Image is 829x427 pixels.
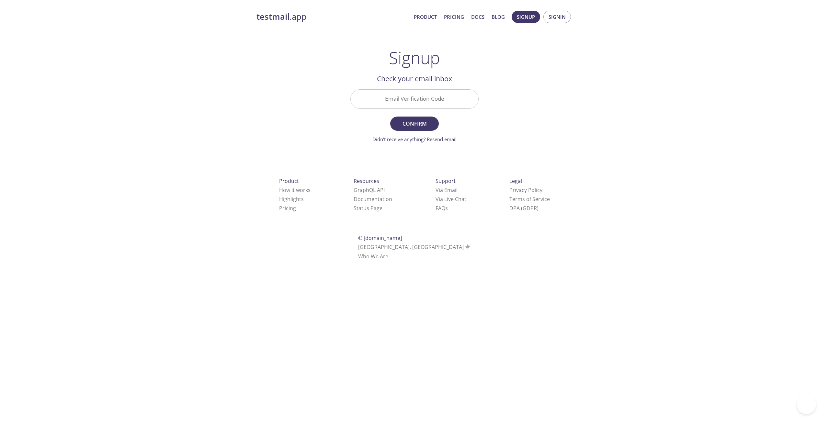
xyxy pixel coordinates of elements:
[436,186,458,194] a: Via Email
[509,196,550,203] a: Terms of Service
[436,196,466,203] a: Via Live Chat
[414,13,437,21] a: Product
[445,205,448,212] span: s
[797,395,816,414] iframe: Help Scout Beacon - Open
[372,136,457,142] a: Didn't receive anything? Resend email
[509,177,522,185] span: Legal
[279,205,296,212] a: Pricing
[549,13,566,21] span: Signin
[543,11,571,23] button: Signin
[279,177,299,185] span: Product
[354,186,385,194] a: GraphQL API
[354,196,392,203] a: Documentation
[389,48,440,67] h1: Signup
[354,205,382,212] a: Status Page
[436,177,456,185] span: Support
[358,234,402,242] span: © [DOMAIN_NAME]
[350,73,479,84] h2: Check your email inbox
[436,205,448,212] a: FAQ
[444,13,464,21] a: Pricing
[256,11,290,22] strong: testmail
[509,186,542,194] a: Privacy Policy
[517,13,535,21] span: Signup
[509,205,539,212] a: DPA (GDPR)
[358,243,471,251] span: [GEOGRAPHIC_DATA], [GEOGRAPHIC_DATA]
[492,13,505,21] a: Blog
[471,13,484,21] a: Docs
[279,186,311,194] a: How it works
[512,11,540,23] button: Signup
[256,11,409,22] a: testmail.app
[279,196,304,203] a: Highlights
[354,177,379,185] span: Resources
[358,253,388,260] a: Who We Are
[390,117,439,131] button: Confirm
[397,119,432,128] span: Confirm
